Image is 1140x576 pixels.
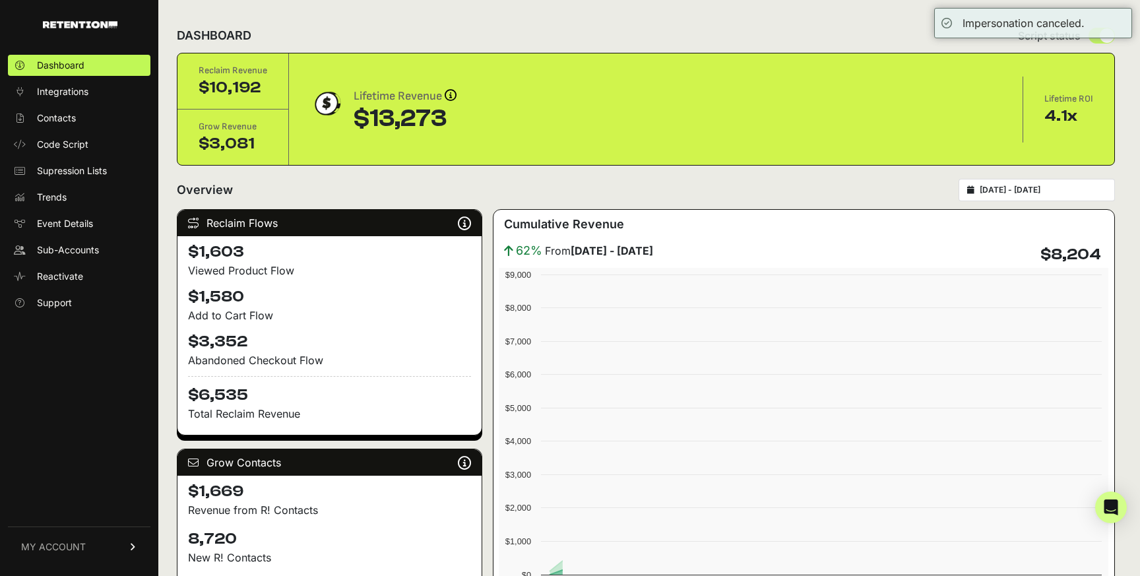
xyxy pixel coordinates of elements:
span: Trends [37,191,67,204]
a: Contacts [8,108,150,129]
text: $6,000 [505,369,531,379]
a: MY ACCOUNT [8,527,150,567]
text: $7,000 [505,336,531,346]
div: Grow Revenue [199,120,267,133]
div: Reclaim Flows [177,210,482,236]
text: $1,000 [505,536,531,546]
a: Event Details [8,213,150,234]
div: Lifetime ROI [1044,92,1093,106]
div: Lifetime Revenue [354,87,457,106]
span: Event Details [37,217,93,230]
a: Supression Lists [8,160,150,181]
div: Reclaim Revenue [199,64,267,77]
span: Support [37,296,72,309]
img: Retention.com [43,21,117,28]
span: 62% [516,241,542,260]
h4: $8,204 [1040,244,1101,265]
p: Revenue from R! Contacts [188,502,471,518]
h3: Cumulative Revenue [504,215,624,234]
div: Viewed Product Flow [188,263,471,278]
a: Dashboard [8,55,150,76]
text: $8,000 [505,303,531,313]
span: From [545,243,653,259]
span: Integrations [37,85,88,98]
p: Total Reclaim Revenue [188,406,471,422]
a: Code Script [8,134,150,155]
text: $2,000 [505,503,531,513]
strong: [DATE] - [DATE] [571,244,653,257]
h4: $6,535 [188,376,471,406]
span: Dashboard [37,59,84,72]
span: Supression Lists [37,164,107,177]
span: Contacts [37,112,76,125]
h2: Overview [177,181,233,199]
div: 4.1x [1044,106,1093,127]
h2: DASHBOARD [177,26,251,45]
div: $10,192 [199,77,267,98]
text: $5,000 [505,403,531,413]
div: Open Intercom Messenger [1095,492,1127,523]
text: $4,000 [505,436,531,446]
div: Add to Cart Flow [188,307,471,323]
div: Abandoned Checkout Flow [188,352,471,368]
a: Trends [8,187,150,208]
div: Grow Contacts [177,449,482,476]
span: Code Script [37,138,88,151]
span: Reactivate [37,270,83,283]
a: Support [8,292,150,313]
span: MY ACCOUNT [21,540,86,554]
a: Reactivate [8,266,150,287]
text: $9,000 [505,270,531,280]
div: Impersonation canceled. [963,15,1085,31]
div: $13,273 [354,106,457,132]
h4: $1,603 [188,241,471,263]
h4: 8,720 [188,528,471,550]
h4: $3,352 [188,331,471,352]
span: Sub-Accounts [37,243,99,257]
img: dollar-coin-05c43ed7efb7bc0c12610022525b4bbbb207c7efeef5aecc26f025e68dcafac9.png [310,87,343,120]
text: $3,000 [505,470,531,480]
div: $3,081 [199,133,267,154]
h4: $1,669 [188,481,471,502]
a: Integrations [8,81,150,102]
a: Sub-Accounts [8,240,150,261]
p: New R! Contacts [188,550,471,565]
h4: $1,580 [188,286,471,307]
